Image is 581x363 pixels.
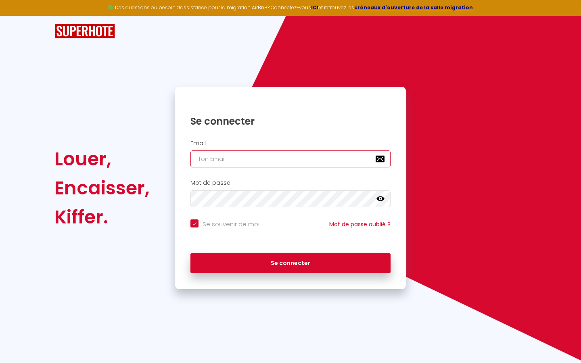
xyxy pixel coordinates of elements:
[354,4,473,11] a: créneaux d'ouverture de la salle migration
[190,140,391,147] h2: Email
[329,220,391,228] a: Mot de passe oublié ?
[54,173,150,202] div: Encaisser,
[190,253,391,273] button: Se connecter
[190,115,391,127] h1: Se connecter
[190,150,391,167] input: Ton Email
[54,24,115,39] img: SuperHote logo
[54,144,150,173] div: Louer,
[54,202,150,232] div: Kiffer.
[311,4,318,11] a: ICI
[190,179,391,186] h2: Mot de passe
[6,3,31,27] button: Ouvrir le widget de chat LiveChat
